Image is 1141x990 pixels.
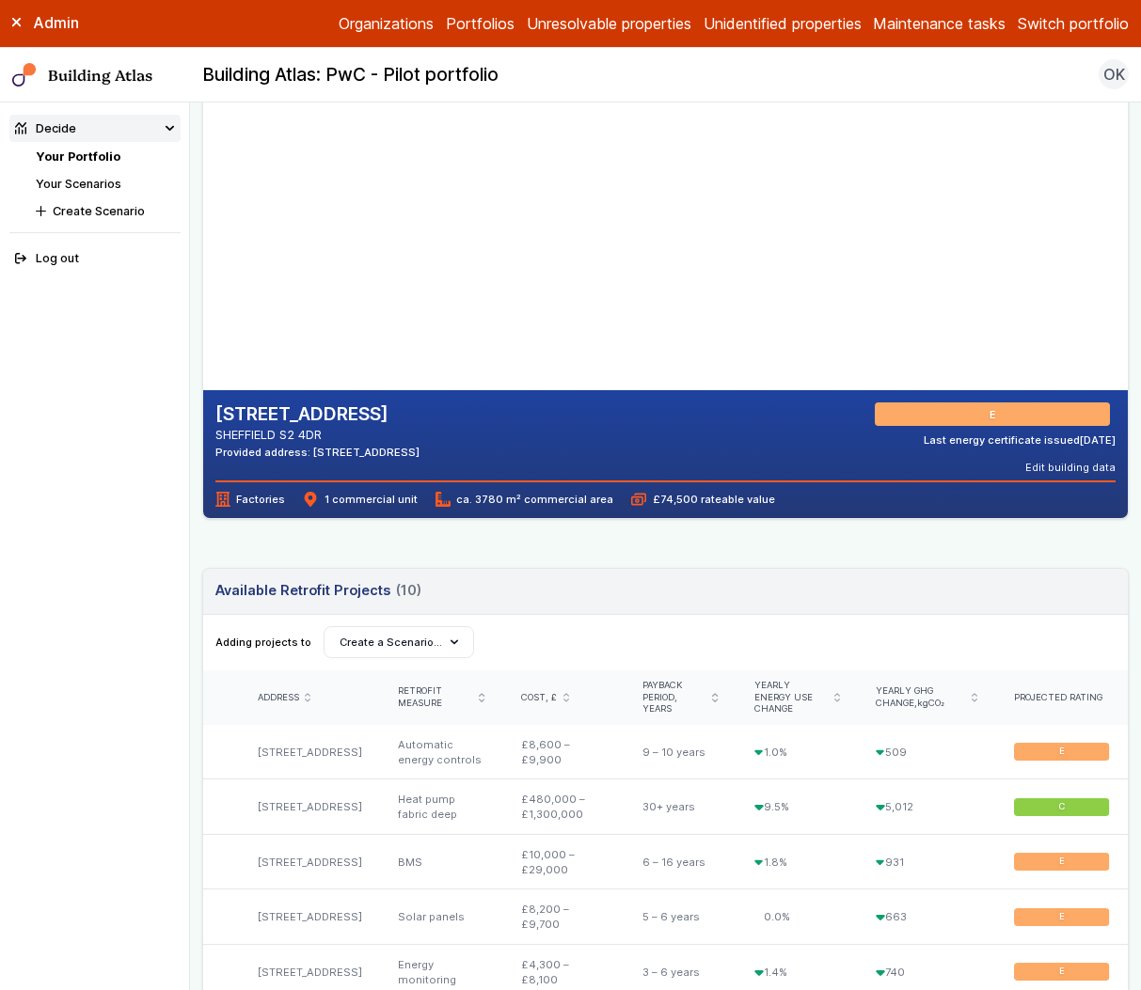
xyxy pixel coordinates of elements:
[380,779,503,835] div: Heat pump fabric deep
[737,725,858,779] div: 1.0%
[239,889,379,945] div: [STREET_ADDRESS]
[503,889,625,945] div: £8,200 – £9,700
[917,698,944,708] span: kgCO₂
[215,426,420,444] address: SHEFFIELD S2 4DR
[521,692,557,704] span: Cost, £
[503,725,625,779] div: £8,600 – £9,900
[436,492,613,507] span: ca. 3780 m² commercial area
[9,245,181,273] button: Log out
[398,685,473,710] span: Retrofit measure
[1080,433,1116,447] time: [DATE]
[1018,12,1129,35] button: Switch portfolio
[503,834,625,889] div: £10,000 – £29,000
[1059,911,1065,923] span: E
[1059,856,1065,868] span: E
[380,725,503,779] div: Automatic energy controls
[924,432,1116,448] div: Last energy certificate issued
[527,12,691,35] a: Unresolvable properties
[992,407,999,422] span: E
[36,177,121,191] a: Your Scenarios
[339,12,434,35] a: Organizations
[15,119,76,137] div: Decide
[324,626,475,658] button: Create a Scenario…
[446,12,515,35] a: Portfolios
[380,889,503,945] div: Solar panels
[858,725,995,779] div: 509
[215,445,420,460] div: Provided address: [STREET_ADDRESS]
[1014,692,1110,704] div: Projected rating
[737,834,858,889] div: 1.8%
[36,149,120,164] a: Your Portfolio
[1099,59,1129,89] button: OK
[30,197,181,225] button: Create Scenario
[503,779,625,835] div: £480,000 – £1,300,000
[704,12,862,35] a: Unidentified properties
[380,834,503,889] div: BMS
[625,725,737,779] div: 9 – 10 years
[215,635,311,650] span: Adding projects to
[396,580,421,601] span: (10)
[215,492,285,507] span: Factories
[642,680,706,715] span: Payback period, years
[239,725,379,779] div: [STREET_ADDRESS]
[625,834,737,889] div: 6 – 16 years
[858,834,995,889] div: 931
[858,779,995,835] div: 5,012
[202,63,499,87] h2: Building Atlas: PwC - Pilot portfolio
[1058,801,1065,813] span: C
[1059,966,1065,978] span: E
[876,685,965,710] span: Yearly GHG change,
[258,692,299,704] span: Address
[215,580,421,601] h3: Available Retrofit Projects
[1025,460,1116,475] button: Edit building data
[631,492,774,507] span: £74,500 rateable value
[303,492,417,507] span: 1 commercial unit
[215,402,420,427] h2: [STREET_ADDRESS]
[1059,746,1065,758] span: E
[873,12,1006,35] a: Maintenance tasks
[239,834,379,889] div: [STREET_ADDRESS]
[625,889,737,945] div: 5 – 6 years
[737,779,858,835] div: 9.5%
[737,889,858,945] div: 0.0%
[9,115,181,142] summary: Decide
[754,680,828,715] span: Yearly energy use change
[858,889,995,945] div: 663
[1103,63,1125,86] span: OK
[239,779,379,835] div: [STREET_ADDRESS]
[625,779,737,835] div: 30+ years
[12,63,37,87] img: main-0bbd2752.svg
